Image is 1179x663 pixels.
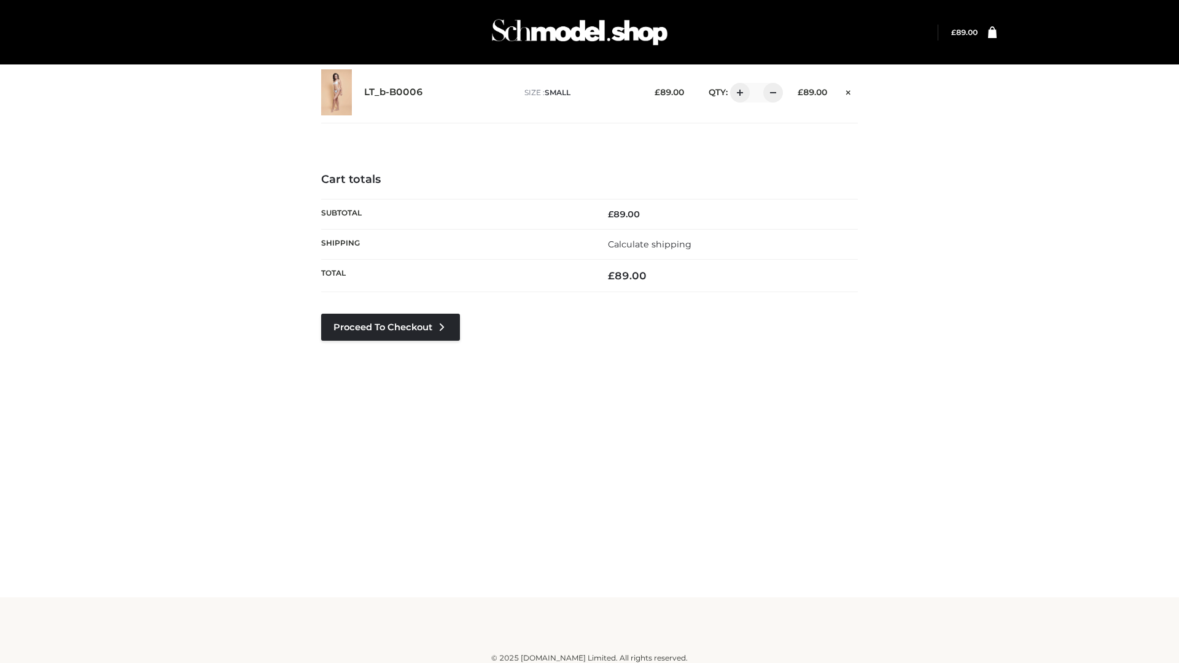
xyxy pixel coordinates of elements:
a: Remove this item [839,83,858,99]
th: Total [321,260,589,292]
span: £ [608,269,615,282]
span: £ [608,209,613,220]
a: Calculate shipping [608,239,691,250]
span: £ [798,87,803,97]
p: size : [524,87,636,98]
span: £ [951,28,956,37]
th: Subtotal [321,199,589,229]
bdi: 89.00 [655,87,684,97]
span: £ [655,87,660,97]
bdi: 89.00 [798,87,827,97]
h4: Cart totals [321,173,858,187]
bdi: 89.00 [951,28,978,37]
bdi: 89.00 [608,209,640,220]
img: Schmodel Admin 964 [488,8,672,56]
img: LT_b-B0006 - SMALL [321,69,352,115]
bdi: 89.00 [608,269,647,282]
a: LT_b-B0006 [364,87,423,98]
div: QTY: [696,83,779,103]
a: Proceed to Checkout [321,314,460,341]
span: SMALL [545,88,570,97]
a: £89.00 [951,28,978,37]
th: Shipping [321,229,589,259]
